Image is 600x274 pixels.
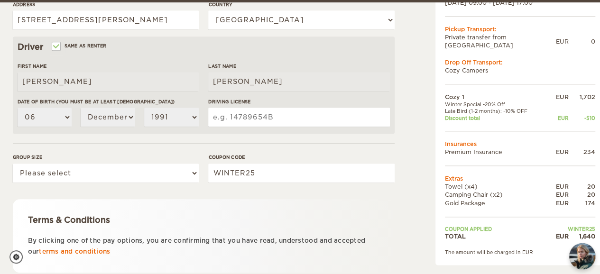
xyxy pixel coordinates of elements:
[445,226,547,232] td: Coupon applied
[445,140,595,148] td: Insurances
[546,183,568,191] div: EUR
[18,72,199,91] input: e.g. William
[445,249,595,256] div: The amount will be charged in EUR
[39,248,110,255] a: terms and conditions
[445,33,556,49] td: Private transfer from [GEOGRAPHIC_DATA]
[556,37,569,46] div: EUR
[569,183,595,191] div: 20
[208,98,389,105] label: Driving License
[569,243,595,269] button: chat-button
[445,108,547,114] td: Late Bird (1-2 months): -10% OFF
[445,66,595,74] td: Cozy Campers
[445,115,547,121] td: Discount total
[546,232,568,240] div: EUR
[546,226,595,232] td: WINTER25
[13,1,199,8] label: Address
[546,199,568,207] div: EUR
[569,115,595,121] div: -510
[569,199,595,207] div: 174
[546,148,568,156] div: EUR
[9,250,29,264] a: Cookie settings
[445,183,547,191] td: Towel (x4)
[445,174,595,183] td: Extras
[13,154,199,161] label: Group size
[445,101,547,108] td: Winter Special -20% Off
[53,44,59,50] input: Same as renter
[445,93,547,101] td: Cozy 1
[546,93,568,101] div: EUR
[208,63,389,70] label: Last Name
[569,191,595,199] div: 20
[18,63,199,70] label: First Name
[569,243,595,269] img: Freyja at Cozy Campers
[208,72,389,91] input: e.g. Smith
[28,214,379,226] div: Terms & Conditions
[18,41,390,53] div: Driver
[569,37,595,46] div: 0
[445,191,547,199] td: Camping Chair (x2)
[208,108,389,127] input: e.g. 14789654B
[445,58,595,66] div: Drop Off Transport:
[569,232,595,240] div: 1,640
[53,41,107,50] label: Same as renter
[445,148,547,156] td: Premium Insurance
[445,25,595,33] div: Pickup Transport:
[445,232,547,240] td: TOTAL
[28,235,379,257] p: By clicking one of the pay options, you are confirming that you have read, understood and accepte...
[208,154,394,161] label: Coupon code
[569,93,595,101] div: 1,702
[13,10,199,29] input: e.g. Street, City, Zip Code
[546,115,568,121] div: EUR
[445,199,547,207] td: Gold Package
[18,98,199,105] label: Date of birth (You must be at least [DEMOGRAPHIC_DATA])
[208,1,394,8] label: Country
[546,191,568,199] div: EUR
[569,148,595,156] div: 234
